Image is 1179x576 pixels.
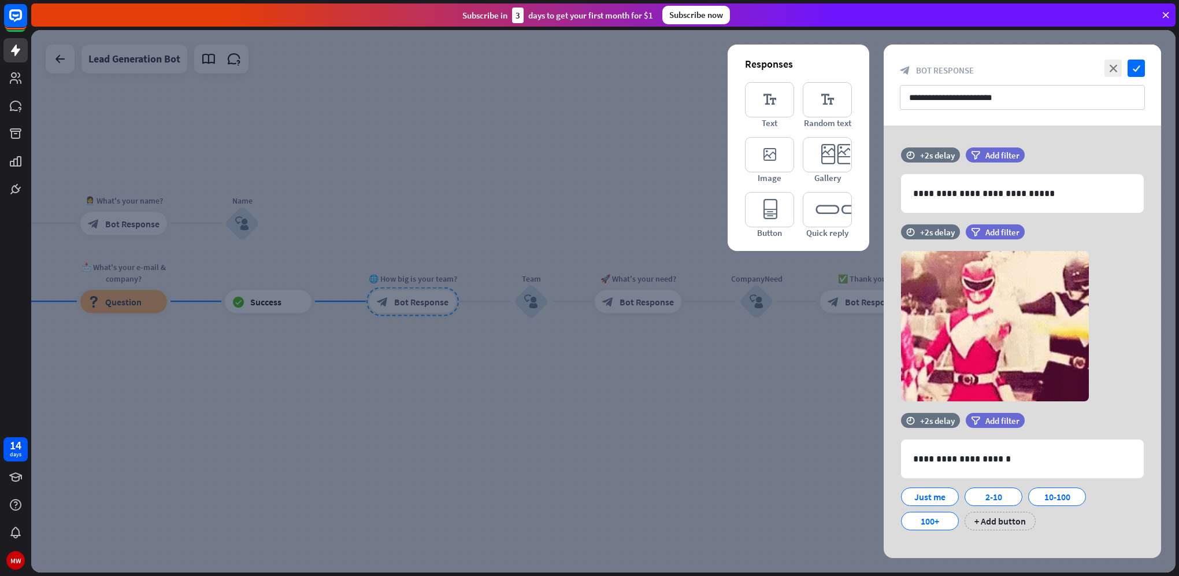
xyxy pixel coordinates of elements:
i: close [1104,60,1122,77]
i: filter [971,228,980,237]
span: Add filter [985,150,1019,161]
div: +2s delay [920,150,955,161]
button: Open LiveChat chat widget [9,5,44,39]
div: Subscribe now [662,6,730,24]
i: check [1128,60,1145,77]
div: + Add button [965,512,1036,530]
span: Add filter [985,227,1019,238]
div: 2-10 [974,488,1013,505]
div: 10-100 [1038,488,1076,505]
img: preview [901,251,1089,401]
div: MW [6,551,25,570]
i: time [906,151,915,159]
div: 3 [512,8,524,23]
div: +2s delay [920,415,955,426]
span: Add filter [985,415,1019,426]
i: block_bot_response [900,65,910,76]
i: time [906,416,915,424]
span: Bot Response [916,65,974,76]
i: filter [971,151,980,160]
a: 14 days [3,437,28,461]
div: 100+ [911,512,949,530]
div: +2s delay [920,227,955,238]
div: Just me [911,488,949,505]
i: time [906,228,915,236]
div: Subscribe in days to get your first month for $1 [462,8,653,23]
div: days [10,451,21,459]
div: 14 [10,440,21,451]
i: filter [971,416,980,425]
